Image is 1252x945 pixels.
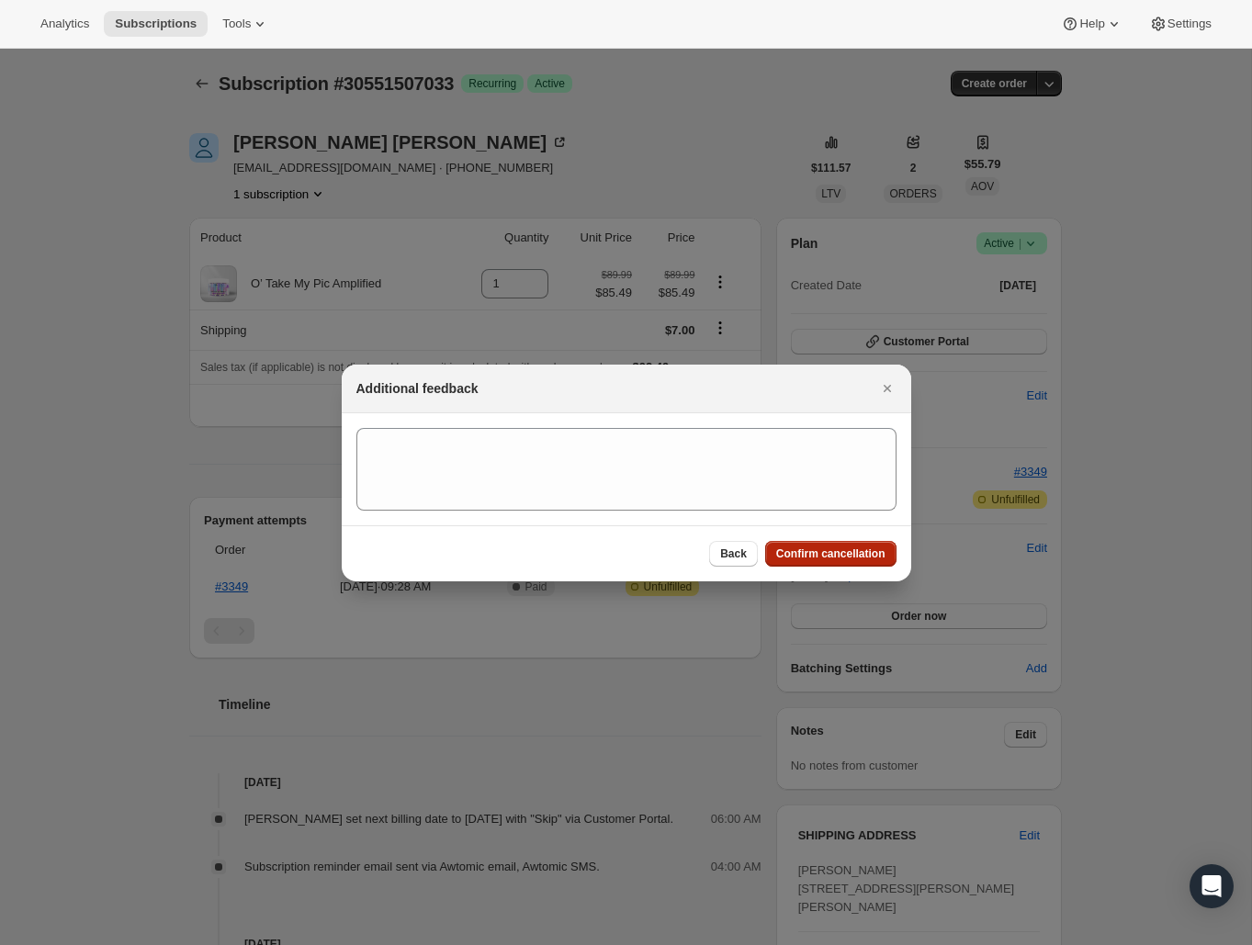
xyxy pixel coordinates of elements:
[709,541,758,567] button: Back
[1190,864,1234,908] div: Open Intercom Messenger
[874,376,900,401] button: Close
[1050,11,1134,37] button: Help
[1079,17,1104,31] span: Help
[222,17,251,31] span: Tools
[211,11,280,37] button: Tools
[1138,11,1223,37] button: Settings
[765,541,897,567] button: Confirm cancellation
[776,546,885,561] span: Confirm cancellation
[29,11,100,37] button: Analytics
[1167,17,1212,31] span: Settings
[40,17,89,31] span: Analytics
[720,546,747,561] span: Back
[115,17,197,31] span: Subscriptions
[356,379,479,398] h2: Additional feedback
[104,11,208,37] button: Subscriptions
